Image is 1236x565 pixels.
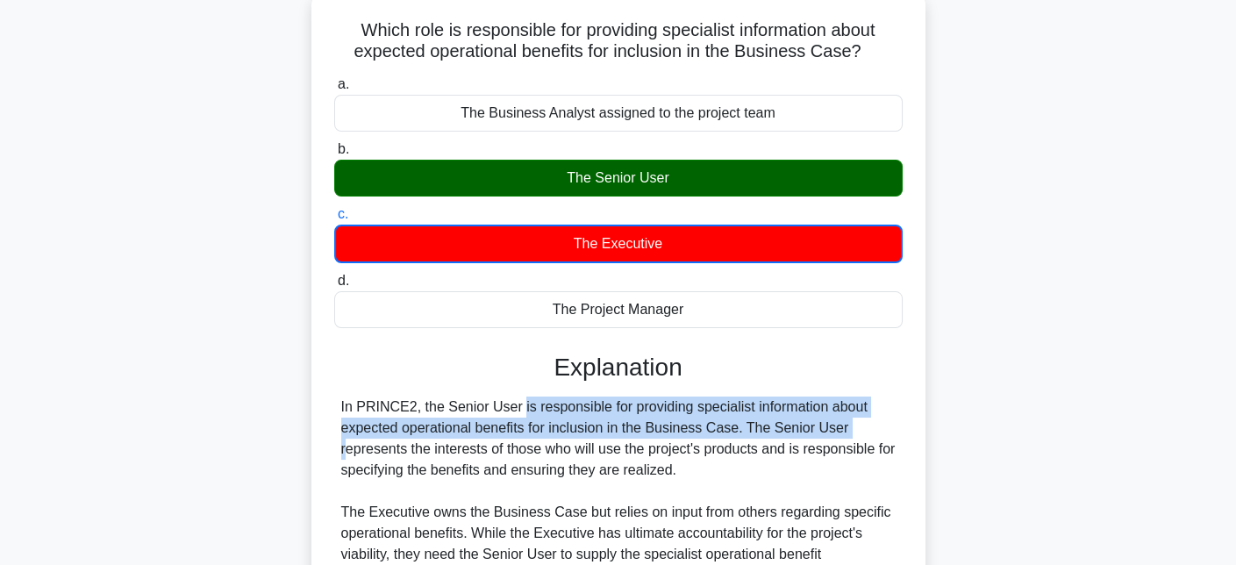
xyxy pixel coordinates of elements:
span: b. [338,141,349,156]
span: c. [338,206,348,221]
span: d. [338,273,349,288]
div: The Executive [334,225,903,263]
div: The Business Analyst assigned to the project team [334,95,903,132]
span: a. [338,76,349,91]
div: The Project Manager [334,291,903,328]
h3: Explanation [345,353,892,383]
h5: Which role is responsible for providing specialist information about expected operational benefit... [332,19,904,63]
div: The Senior User [334,160,903,197]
